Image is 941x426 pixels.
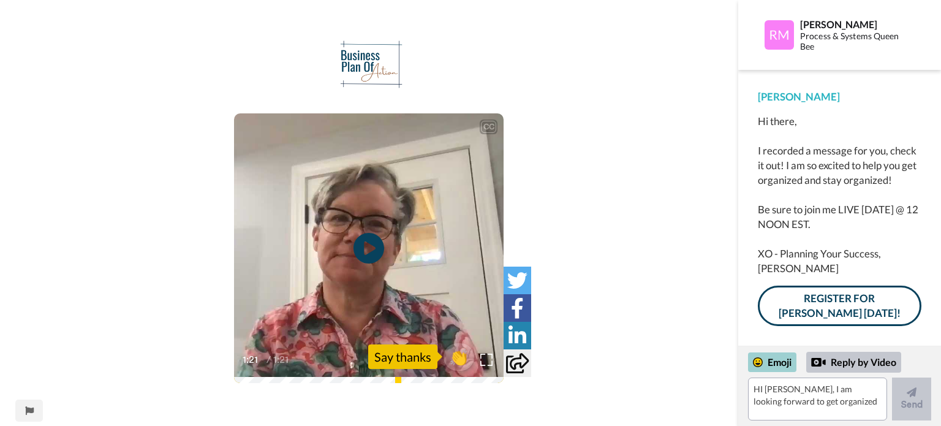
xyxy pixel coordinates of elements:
div: Process & Systems Queen Bee [800,31,908,52]
div: Say thanks [368,344,437,369]
span: 1:21 [243,352,264,367]
a: REGISTER FOR [PERSON_NAME] [DATE]! [758,286,921,327]
div: Hi there, I recorded a message for you, check it out! I am so excited to help you get organized a... [758,114,921,276]
div: Emoji [748,352,796,372]
span: 👏 [444,347,474,367]
div: [PERSON_NAME] [800,18,908,30]
button: Send [892,378,931,420]
span: / [266,352,271,367]
img: Profile Image [765,20,794,50]
div: Reply by Video [806,352,901,373]
button: 👏 [444,343,474,371]
span: 1:21 [273,352,295,367]
div: Reply by Video [811,355,826,370]
img: 26365353-a816-4213-9d3b-8f9cb3823973 [328,40,410,89]
div: [PERSON_NAME] [758,89,921,104]
img: Full screen [480,354,493,366]
div: CC [481,121,496,133]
